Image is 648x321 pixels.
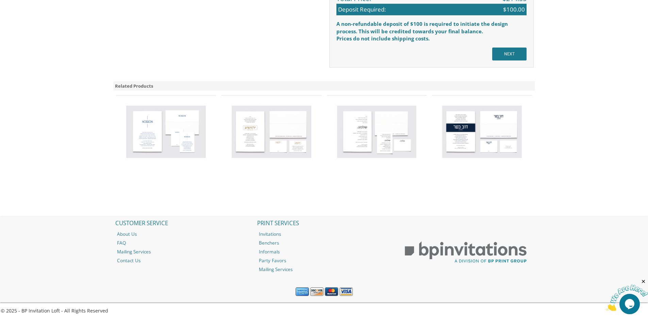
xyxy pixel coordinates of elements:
[254,230,395,238] a: Invitations
[254,238,395,247] a: Benchers
[254,217,395,230] h2: PRINT SERVICES
[254,247,395,256] a: Informals
[112,256,253,265] a: Contact Us
[112,238,253,247] a: FAQ
[336,35,527,42] div: Prices do not include shipping costs.
[339,287,353,296] img: Visa
[126,106,206,158] img: Bar Mitzvah Invitation Style 11
[325,287,338,296] img: MasterCard
[113,81,535,91] div: Related Products
[112,247,253,256] a: Mailing Services
[296,287,309,296] img: American Express
[112,217,253,230] h2: CUSTOMER SERVICE
[254,265,395,274] a: Mailing Services
[336,20,527,35] div: A non-refundable deposit of $100 is required to initiate the design process. This will be credite...
[336,4,527,15] div: Deposit Required:
[606,279,648,311] iframe: chat widget
[112,230,253,238] a: About Us
[337,106,417,158] img: Bar Mitzvah Invitation Style 16
[442,106,522,158] img: Bar Mitzvah Invitation Style 17
[503,5,525,14] span: $100.00
[232,106,311,158] img: Bar Mitzvah Invitation Style 14
[395,235,536,269] img: BP Print Group
[254,256,395,265] a: Party Favors
[310,287,323,296] img: Discover
[492,48,527,60] input: NEXT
